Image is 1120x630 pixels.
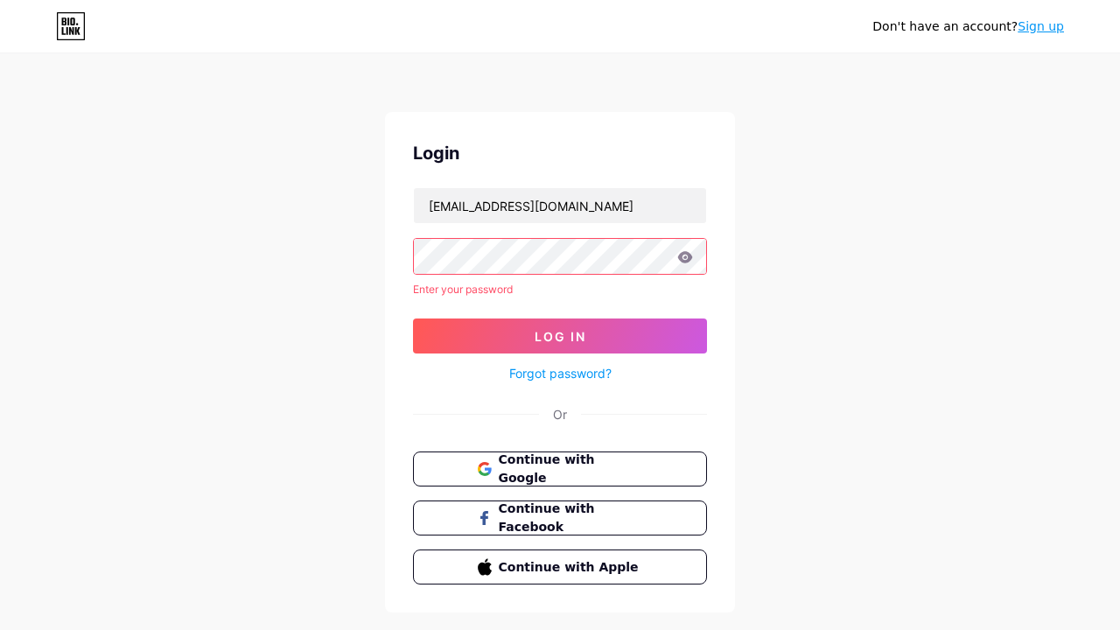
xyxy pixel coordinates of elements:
div: Enter your password [413,282,707,297]
button: Continue with Apple [413,549,707,584]
a: Sign up [1018,19,1064,33]
div: Login [413,140,707,166]
div: Or [553,405,567,423]
span: Continue with Google [499,451,643,487]
span: Log In [535,329,586,344]
button: Continue with Google [413,451,707,486]
span: Continue with Facebook [499,500,643,536]
span: Continue with Apple [499,558,643,577]
button: Continue with Facebook [413,500,707,535]
div: Don't have an account? [872,17,1064,36]
input: Username [414,188,706,223]
a: Forgot password? [509,364,612,382]
button: Log In [413,318,707,353]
